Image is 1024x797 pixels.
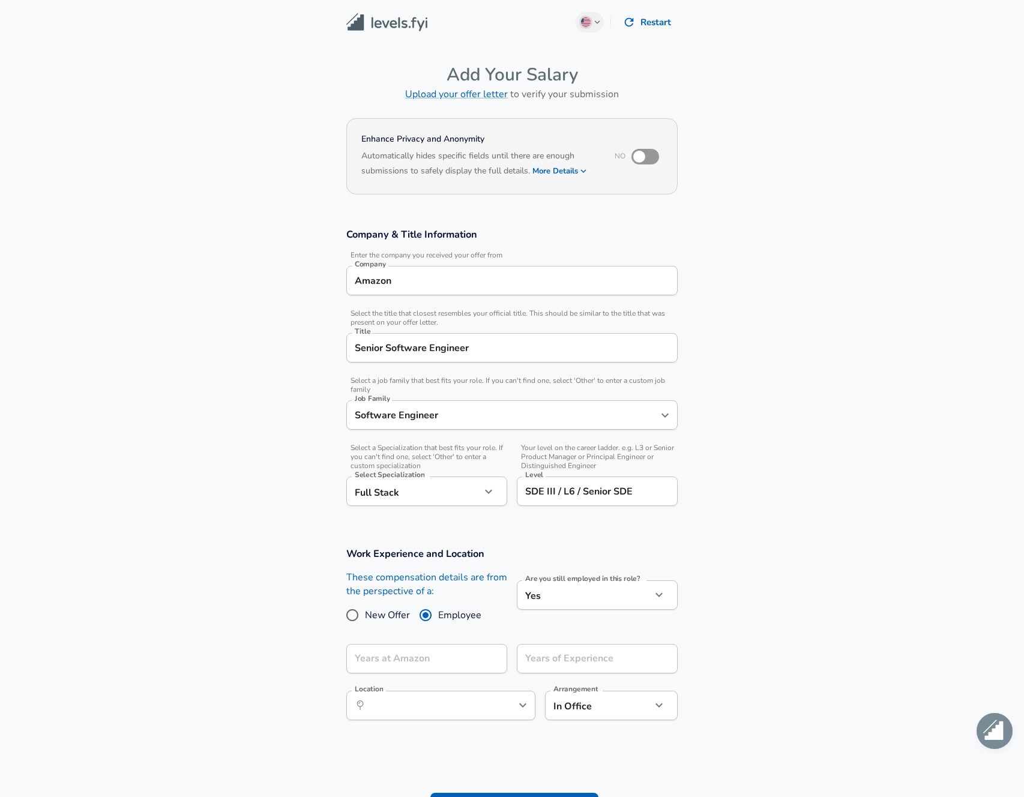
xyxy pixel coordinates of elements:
div: In Office [545,691,633,720]
span: New Offer [365,608,410,622]
h3: Company & Title Information [346,227,678,241]
button: English (US) [576,12,604,32]
label: Are you still employed in this role? [525,575,640,582]
label: Location [355,685,383,693]
div: Yes [517,580,651,610]
div: Open chat [977,713,1013,749]
button: Open [657,407,673,424]
input: Software Engineer [352,338,672,357]
label: These compensation details are from the perspective of a: [346,571,507,598]
input: L3 [522,482,672,501]
h4: Enhance Privacy and Anonymity [361,133,598,145]
span: Employee [438,608,481,622]
h6: to verify your submission [346,86,678,103]
span: Select a job family that best fits your role. If you can't find one, select 'Other' to enter a cu... [346,376,678,394]
label: Level [525,471,543,478]
button: More Details [532,163,588,179]
button: Open [514,697,531,714]
label: Arrangement [553,685,598,693]
input: Software Engineer [352,406,654,424]
label: Title [355,328,370,335]
input: 7 [517,644,651,673]
img: English (US) [581,17,591,27]
div: Full Stack [346,477,481,506]
span: No [615,151,625,161]
span: Select a Specialization that best fits your role. If you can't find one, select 'Other' to enter ... [346,444,507,471]
span: Enter the company you received your offer from [346,251,678,260]
h3: Work Experience and Location [346,547,678,561]
img: Levels.fyi [346,13,427,32]
label: Job Family [355,395,390,402]
span: Select the title that closest resembles your official title. This should be similar to the title ... [346,309,678,327]
input: Google [352,271,672,290]
span: Your level on the career ladder. e.g. L3 or Senior Product Manager or Principal Engineer or Disti... [517,444,678,471]
h4: Add Your Salary [346,64,678,86]
a: Upload your offer letter [405,88,508,101]
label: Company [355,260,386,268]
input: 0 [346,644,481,673]
button: Restart [618,10,678,35]
label: Select Specialization [355,471,424,478]
h6: Automatically hides specific fields until there are enough submissions to safely display the full... [361,149,598,179]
